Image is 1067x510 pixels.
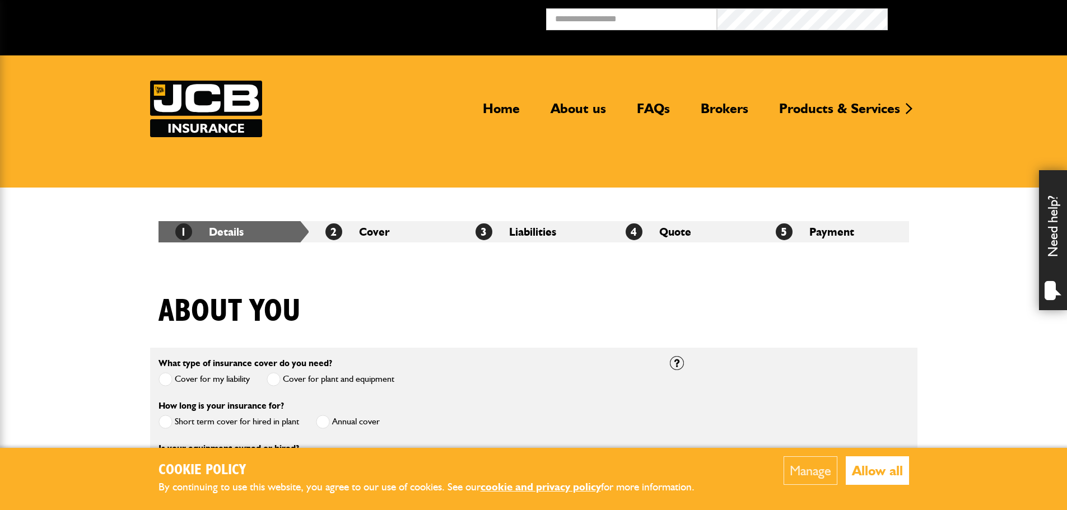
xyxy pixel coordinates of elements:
label: What type of insurance cover do you need? [159,359,332,368]
li: Quote [609,221,759,242]
label: Cover for plant and equipment [267,372,394,386]
label: How long is your insurance for? [159,401,284,410]
li: Details [159,221,309,242]
li: Liabilities [459,221,609,242]
label: Is your equipment owned or hired? [159,444,299,453]
span: 4 [626,223,642,240]
span: 2 [325,223,342,240]
span: 5 [776,223,793,240]
img: JCB Insurance Services logo [150,81,262,137]
span: 3 [476,223,492,240]
a: cookie and privacy policy [481,480,601,493]
h1: About you [159,293,301,330]
label: Short term cover for hired in plant [159,415,299,429]
h2: Cookie Policy [159,462,713,479]
a: About us [542,100,614,126]
a: Brokers [692,100,757,126]
span: 1 [175,223,192,240]
li: Payment [759,221,909,242]
label: Annual cover [316,415,380,429]
li: Cover [309,221,459,242]
p: By continuing to use this website, you agree to our use of cookies. See our for more information. [159,479,713,496]
button: Broker Login [888,8,1059,26]
a: JCB Insurance Services [150,81,262,137]
label: Cover for my liability [159,372,250,386]
a: FAQs [628,100,678,126]
a: Products & Services [771,100,908,126]
div: Need help? [1039,170,1067,310]
a: Home [474,100,528,126]
button: Manage [784,456,837,485]
button: Allow all [846,456,909,485]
